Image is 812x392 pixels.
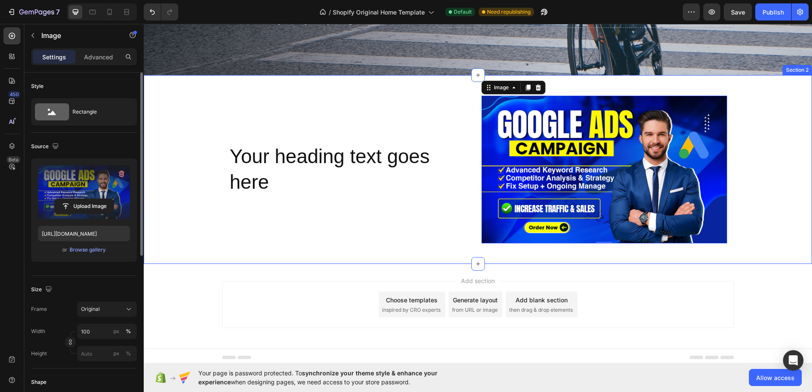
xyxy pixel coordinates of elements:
[54,199,114,214] button: Upload Image
[111,326,122,336] button: %
[365,282,429,290] span: then drag & drop elements
[238,282,297,290] span: inspired by CRO experts
[309,272,354,281] div: Generate layout
[783,350,803,371] div: Open Intercom Messenger
[38,226,130,241] input: https://example.com/image.jpg
[31,305,47,313] label: Frame
[126,328,131,335] div: %
[242,272,294,281] div: Choose templates
[641,42,667,50] div: Section 2
[31,141,61,152] div: Source
[372,272,424,281] div: Add blank section
[144,3,178,20] div: Undo/Redo
[70,246,106,254] div: Browse gallery
[198,369,471,386] span: Your page is password protected. To when designing pages, we need access to your store password.
[755,3,791,20] button: Publish
[77,301,137,317] button: Original
[72,102,125,122] div: Rectangle
[763,8,784,17] div: Publish
[144,24,812,363] iframe: Design area
[756,373,795,382] span: Allow access
[77,324,137,339] input: px%
[69,246,106,254] button: Browse gallery
[454,8,472,16] span: Default
[84,53,113,61] p: Advanced
[77,346,137,361] input: px%
[8,91,20,98] div: 450
[31,284,54,295] div: Size
[123,348,133,359] button: px
[113,328,119,335] div: px
[329,8,331,17] span: /
[56,7,60,17] p: 7
[724,3,752,20] button: Save
[308,282,354,290] span: from URL or image
[487,8,531,16] span: Need republishing
[42,53,66,61] p: Settings
[348,60,367,67] div: Image
[6,156,20,163] div: Beta
[123,326,133,336] button: px
[749,369,802,386] button: Allow access
[338,72,583,219] img: gempages_586447895473947483-37930245-8eb5-46b0-973f-a558077df9d0.jpg
[31,328,45,335] label: Width
[314,252,354,261] span: Add section
[31,378,46,386] div: Shape
[62,245,67,255] span: or
[31,82,43,90] div: Style
[198,369,438,386] span: synchronize your theme style & enhance your experience
[333,8,425,17] span: Shopify Original Home Template
[113,350,119,357] div: px
[81,305,100,313] span: Original
[31,350,47,357] label: Height
[111,348,122,359] button: %
[41,30,114,41] p: Image
[731,9,745,16] span: Save
[3,3,64,20] button: 7
[126,350,131,357] div: %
